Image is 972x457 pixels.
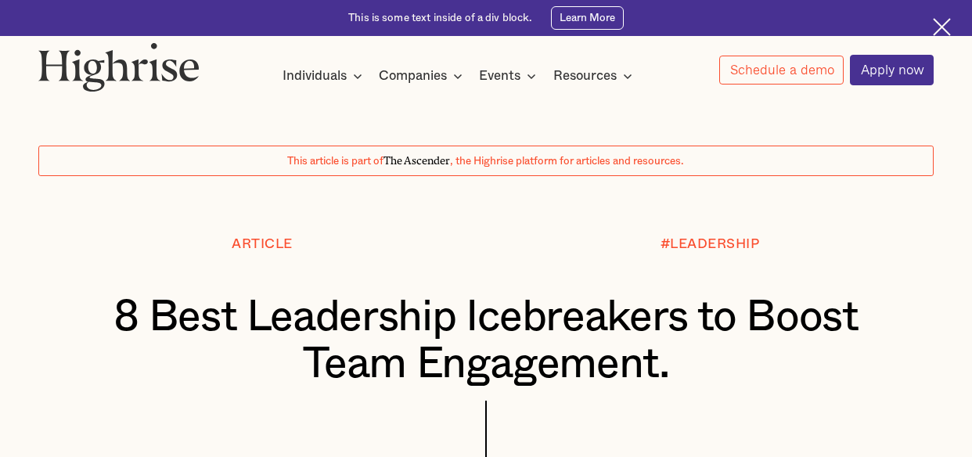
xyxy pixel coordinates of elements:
div: This is some text inside of a div block. [348,11,532,25]
img: Highrise logo [38,42,200,92]
h1: 8 Best Leadership Icebreakers to Boost Team Engagement. [75,294,896,389]
div: Article [232,236,293,251]
div: Events [479,67,541,85]
div: Resources [553,67,617,85]
div: Events [479,67,520,85]
span: , the Highrise platform for articles and resources. [450,156,684,167]
span: The Ascender [383,152,450,164]
div: Companies [379,67,447,85]
span: This article is part of [287,156,383,167]
div: #LEADERSHIP [661,236,760,251]
div: Resources [553,67,637,85]
a: Apply now [850,55,934,85]
div: Companies [379,67,467,85]
div: Individuals [283,67,347,85]
a: Schedule a demo [719,56,844,85]
a: Learn More [551,6,624,30]
div: Individuals [283,67,367,85]
img: Cross icon [933,18,951,36]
